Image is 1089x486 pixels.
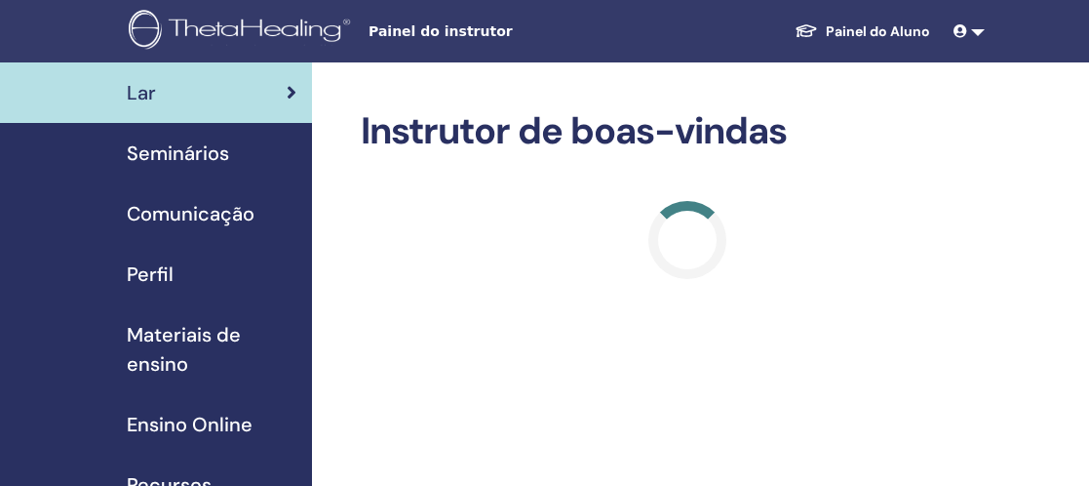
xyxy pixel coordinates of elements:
span: Seminários [127,139,229,168]
span: Perfil [127,260,174,289]
h2: Instrutor de boas-vindas [361,109,1014,154]
span: Comunicação [127,199,254,228]
a: Painel do Aluno [779,14,946,50]
span: Lar [127,78,156,107]
span: Ensino Online [127,410,253,439]
span: Painel do instrutor [369,21,661,42]
img: graduation-cap-white.svg [795,22,818,39]
span: Materiais de ensino [127,320,296,379]
img: logo.png [129,10,357,54]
